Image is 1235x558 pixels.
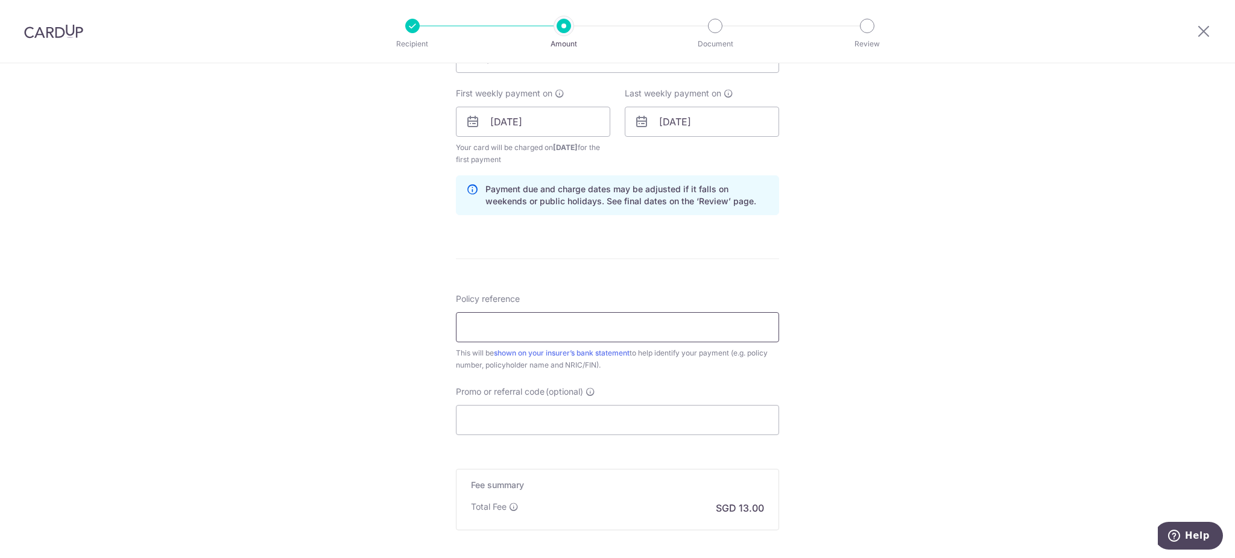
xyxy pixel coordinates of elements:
[1158,522,1223,552] iframe: Opens a widget where you can find more information
[546,386,583,398] span: (optional)
[494,348,630,357] a: shown on your insurer’s bank statement
[456,347,779,371] div: This will be to help identify your payment (e.g. policy number, policyholder name and NRIC/FIN).
[456,386,545,398] span: Promo or referral code
[519,38,608,50] p: Amount
[471,501,507,513] p: Total Fee
[671,38,760,50] p: Document
[625,107,779,137] input: DD / MM / YYYY
[456,87,552,99] span: First weekly payment on
[823,38,912,50] p: Review
[368,38,457,50] p: Recipient
[456,293,520,305] label: Policy reference
[471,479,764,491] h5: Fee summary
[625,87,721,99] span: Last weekly payment on
[716,501,764,515] p: SGD 13.00
[553,143,578,152] span: [DATE]
[485,183,769,207] p: Payment due and charge dates may be adjusted if it falls on weekends or public holidays. See fina...
[456,107,610,137] input: DD / MM / YYYY
[456,142,610,166] span: Your card will be charged on
[24,24,83,39] img: CardUp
